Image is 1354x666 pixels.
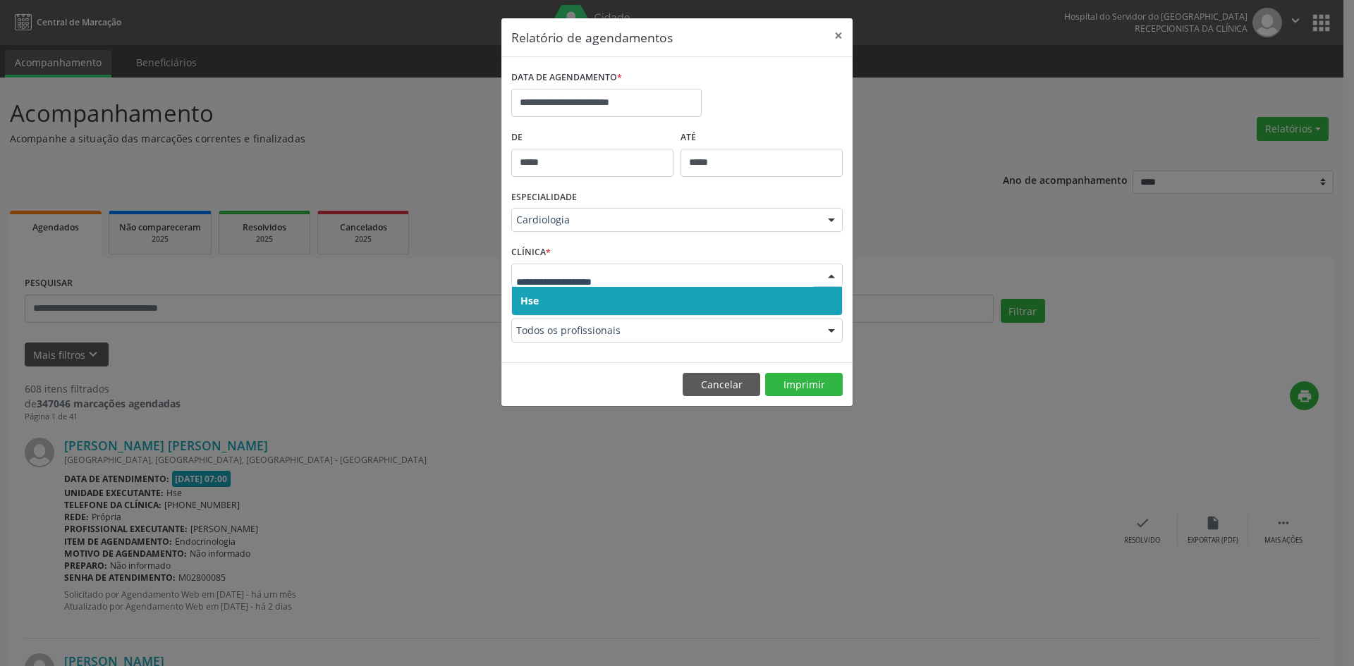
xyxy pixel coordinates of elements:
[516,213,814,227] span: Cardiologia
[511,187,577,209] label: ESPECIALIDADE
[511,28,673,47] h5: Relatório de agendamentos
[511,127,673,149] label: De
[516,323,814,338] span: Todos os profissionais
[765,373,843,397] button: Imprimir
[683,373,760,397] button: Cancelar
[511,67,622,89] label: DATA DE AGENDAMENTO
[824,18,853,53] button: Close
[520,294,539,307] span: Hse
[511,242,551,264] label: CLÍNICA
[681,127,843,149] label: ATÉ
